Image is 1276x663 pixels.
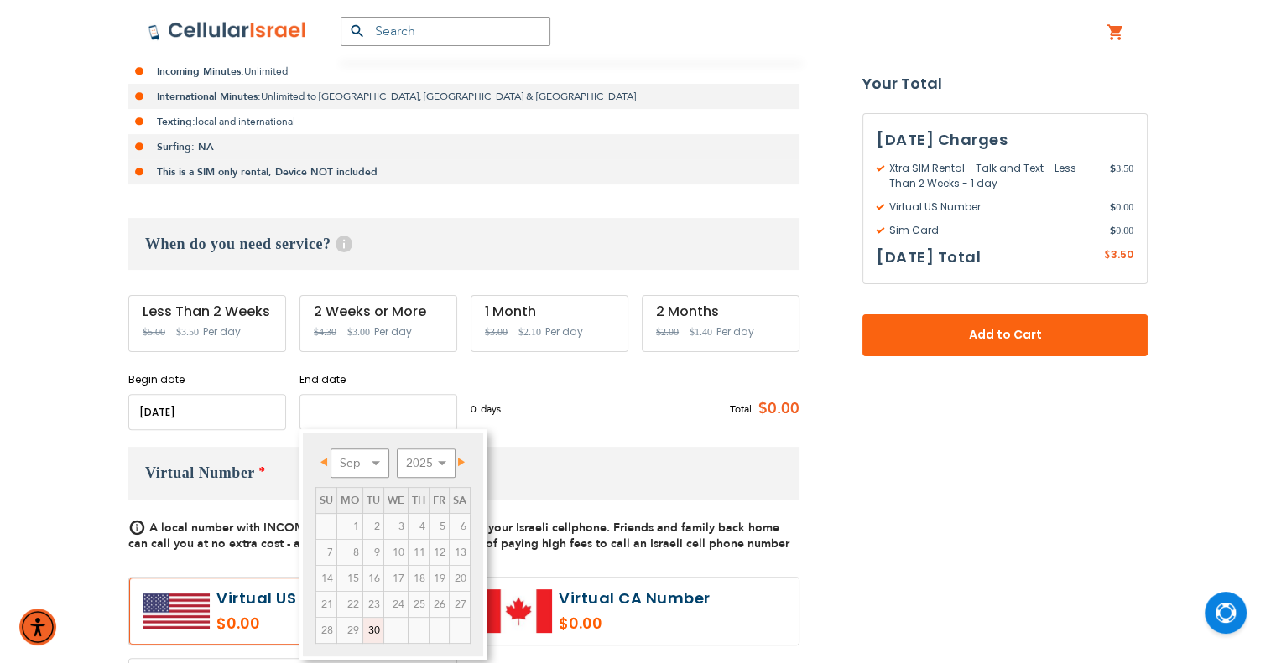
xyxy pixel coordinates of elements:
[1111,247,1133,262] span: 3.50
[877,245,981,270] h3: [DATE] Total
[128,394,286,430] input: MM/DD/YYYY
[1110,199,1133,215] span: 0.00
[157,140,214,153] strong: Surfing: NA
[518,326,541,338] span: $2.10
[128,84,799,109] li: Unlimited to [GEOGRAPHIC_DATA], [GEOGRAPHIC_DATA] & [GEOGRAPHIC_DATA]
[314,326,336,338] span: $4.30
[157,115,195,128] strong: Texting:
[314,304,443,319] div: 2 Weeks or More
[336,618,362,644] td: minimum 5 days rental Or minimum 4 months on Long term plans
[336,236,352,252] span: Help
[128,109,799,134] li: local and international
[1110,161,1133,191] span: 3.50
[374,324,412,339] span: Per day
[157,65,244,78] strong: Incoming Minutes:
[143,304,272,319] div: Less Than 2 Weeks
[1104,248,1111,263] span: $
[176,326,199,338] span: $3.50
[347,326,370,338] span: $3.00
[877,127,1133,153] h3: [DATE] Charges
[877,223,1110,238] span: Sim Card
[656,326,679,338] span: $2.00
[128,372,286,387] label: Begin date
[690,326,712,338] span: $1.40
[877,161,1110,191] span: Xtra SIM Rental - Talk and Text - Less Than 2 Weeks - 1 day
[862,71,1148,96] strong: Your Total
[485,326,508,338] span: $3.00
[316,618,336,643] span: 28
[458,458,465,466] span: Next
[148,21,307,41] img: Cellular Israel Logo
[315,618,336,644] td: minimum 5 days rental Or minimum 4 months on Long term plans
[485,304,614,319] div: 1 Month
[545,324,583,339] span: Per day
[317,451,338,472] a: Prev
[341,17,550,46] input: Search
[1110,199,1116,215] span: $
[1110,161,1116,176] span: $
[1110,223,1116,238] span: $
[363,618,383,643] a: 30
[397,448,456,478] select: Select year
[128,520,789,552] span: A local number with INCOMING calls and sms, that comes to your Israeli cellphone. Friends and fam...
[448,451,469,472] a: Next
[337,618,362,643] span: 29
[299,372,457,387] label: End date
[157,90,261,103] strong: International Minutes:
[19,609,56,645] div: Accessibility Menu
[331,448,389,478] select: Select month
[128,59,799,84] li: Unlimited
[203,324,241,339] span: Per day
[320,458,327,466] span: Prev
[877,199,1110,215] span: Virtual US Number
[471,401,481,417] span: 0
[730,401,752,417] span: Total
[918,327,1092,344] span: Add to Cart
[157,165,378,179] strong: This is a SIM only rental, Device NOT included
[143,326,165,338] span: $5.00
[752,396,799,422] span: $0.00
[716,324,754,339] span: Per day
[128,218,799,270] h3: When do you need service?
[1110,223,1133,238] span: 0.00
[862,314,1148,356] button: Add to Cart
[656,304,785,319] div: 2 Months
[299,394,457,430] input: MM/DD/YYYY
[481,401,501,417] span: days
[145,464,255,481] span: Virtual Number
